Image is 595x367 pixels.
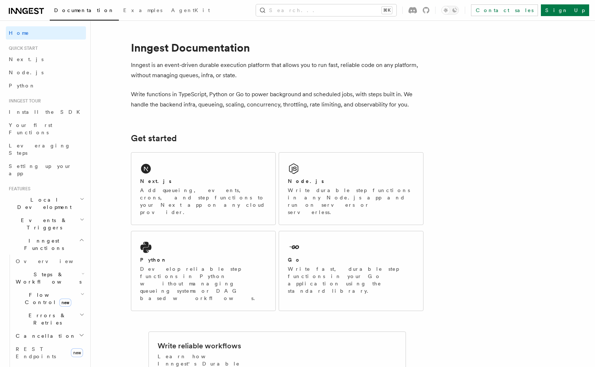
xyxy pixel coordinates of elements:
span: Setting up your app [9,163,72,176]
h2: Next.js [140,177,172,185]
a: Home [6,26,86,40]
p: Develop reliable step functions in Python without managing queueing systems or DAG based workflows. [140,265,267,302]
span: Next.js [9,56,44,62]
h2: Write reliable workflows [158,341,241,351]
a: Sign Up [541,4,589,16]
h2: Python [140,256,167,263]
h2: Node.js [288,177,324,185]
span: Quick start [6,45,38,51]
span: Steps & Workflows [13,271,82,285]
span: Home [9,29,29,37]
span: Overview [16,258,91,264]
h1: Inngest Documentation [131,41,423,54]
span: Local Development [6,196,80,211]
button: Events & Triggers [6,214,86,234]
span: Errors & Retries [13,312,79,326]
span: REST Endpoints [16,346,56,359]
a: Examples [119,2,167,20]
button: Steps & Workflows [13,268,86,288]
span: Events & Triggers [6,217,80,231]
a: Leveraging Steps [6,139,86,160]
button: Toggle dark mode [441,6,459,15]
button: Inngest Functions [6,234,86,255]
a: Node.jsWrite durable step functions in any Node.js app and run on servers or serverless. [279,152,423,225]
a: Node.js [6,66,86,79]
span: Inngest Functions [6,237,79,252]
a: GoWrite fast, durable step functions in your Go application using the standard library. [279,231,423,311]
span: Your first Functions [9,122,52,135]
button: Local Development [6,193,86,214]
a: Overview [13,255,86,268]
span: Install the SDK [9,109,84,115]
span: Documentation [54,7,114,13]
a: PythonDevelop reliable step functions in Python without managing queueing systems or DAG based wo... [131,231,276,311]
span: Leveraging Steps [9,143,71,156]
span: Node.js [9,70,44,75]
p: Add queueing, events, crons, and step functions to your Next app on any cloud provider. [140,187,267,216]
button: Cancellation [13,329,86,342]
a: Setting up your app [6,160,86,180]
p: Inngest is an event-driven durable execution platform that allows you to run fast, reliable code ... [131,60,423,80]
button: Search...⌘K [256,4,396,16]
span: new [59,299,71,307]
a: Your first Functions [6,119,86,139]
a: Contact sales [471,4,538,16]
span: AgentKit [171,7,210,13]
button: Flow Controlnew [13,288,86,309]
button: Errors & Retries [13,309,86,329]
span: Features [6,186,30,192]
a: AgentKit [167,2,214,20]
a: Next.jsAdd queueing, events, crons, and step functions to your Next app on any cloud provider. [131,152,276,225]
a: REST Endpointsnew [13,342,86,363]
a: Install the SDK [6,105,86,119]
span: Inngest tour [6,98,41,104]
a: Get started [131,133,177,143]
h2: Go [288,256,301,263]
kbd: ⌘K [382,7,392,14]
span: Cancellation [13,332,76,340]
p: Write functions in TypeScript, Python or Go to power background and scheduled jobs, with steps bu... [131,89,423,110]
span: Flow Control [13,291,80,306]
span: Examples [123,7,162,13]
a: Next.js [6,53,86,66]
a: Python [6,79,86,92]
span: Python [9,83,35,89]
p: Write fast, durable step functions in your Go application using the standard library. [288,265,414,295]
p: Write durable step functions in any Node.js app and run on servers or serverless. [288,187,414,216]
span: new [71,348,83,357]
a: Documentation [50,2,119,20]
